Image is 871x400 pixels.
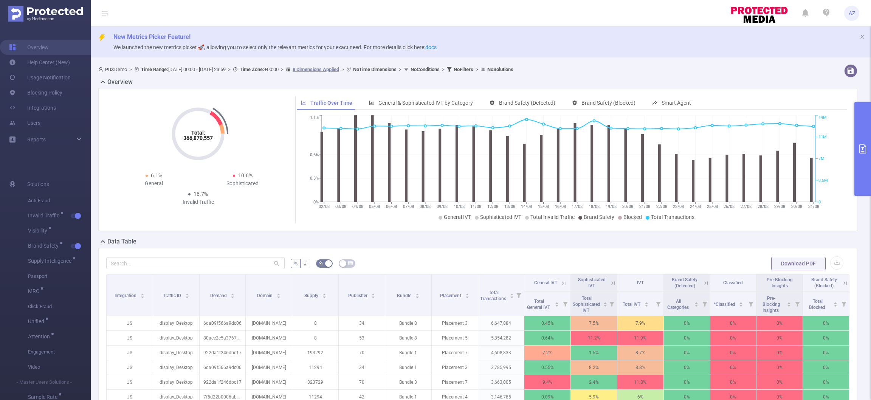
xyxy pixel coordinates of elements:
p: [DOMAIN_NAME] [246,360,292,375]
i: icon: caret-up [140,292,144,295]
tspan: 13/08 [504,204,515,209]
p: JS [107,360,153,375]
i: icon: caret-up [465,292,469,295]
p: 5,354,282 [478,331,524,345]
p: 0% [756,346,803,360]
span: Placement [440,293,462,298]
tspan: 0% [313,200,319,205]
div: Sophisticated [198,180,287,188]
tspan: 28/08 [757,204,768,209]
p: Bundle 1 [385,346,431,360]
p: JS [107,375,153,389]
i: icon: user [98,67,105,72]
p: 0% [710,316,756,330]
p: 0% [803,360,849,375]
i: Filter menu [792,291,803,316]
tspan: 09/08 [437,204,448,209]
span: MRC [28,288,42,294]
tspan: 0.3% [310,176,319,181]
div: Sort [465,292,470,297]
tspan: 16/08 [555,204,566,209]
span: Click Fraud [28,299,91,314]
div: Sort [185,292,189,297]
p: 4,608,833 [478,346,524,360]
p: 0% [664,346,710,360]
p: 8 [292,331,338,345]
i: Filter menu [745,291,756,316]
span: Anti-Fraud [28,193,91,208]
span: Bundle [397,293,412,298]
div: Sort [603,301,608,305]
span: Solutions [27,177,49,192]
div: Sort [787,301,791,305]
p: Placement 3 [432,316,478,330]
tspan: 30/08 [791,204,802,209]
span: Sample Rate [28,394,60,400]
tspan: 22/08 [656,204,667,209]
i: icon: caret-down [185,295,189,298]
tspan: 11/08 [470,204,481,209]
span: Total Transactions [651,214,694,220]
i: icon: caret-up [322,292,326,295]
i: icon: caret-up [834,301,838,303]
p: 0% [664,331,710,345]
p: 0% [710,331,756,345]
tspan: 27/08 [740,204,751,209]
span: Passport [28,269,91,284]
p: Placement 5 [432,331,478,345]
i: Filter menu [653,291,663,316]
p: 6,647,884 [478,316,524,330]
i: icon: bg-colors [319,261,323,265]
p: 0% [664,375,710,389]
div: Sort [415,292,420,297]
i: icon: caret-up [231,292,235,295]
span: Classified [723,280,743,285]
i: icon: caret-down [465,295,469,298]
div: Sort [371,292,375,297]
p: display_Desktop [153,346,199,360]
i: icon: caret-down [603,304,607,306]
i: icon: caret-up [739,301,743,303]
span: Traffic ID [163,293,182,298]
span: General IVT [444,214,471,220]
a: Integrations [9,100,56,115]
p: 0.45% [524,316,570,330]
tspan: 25/08 [707,204,718,209]
i: icon: caret-up [371,292,375,295]
i: Filter menu [606,291,617,316]
img: Protected Media [8,6,83,22]
i: icon: close [860,34,865,39]
i: icon: caret-down [231,295,235,298]
span: > [440,67,447,72]
tspan: 0.6% [310,152,319,157]
span: > [473,67,480,72]
b: No Solutions [487,67,513,72]
p: 11.8% [617,375,663,389]
button: Download PDF [771,257,826,270]
i: Filter menu [699,291,710,316]
b: Time Range: [141,67,168,72]
i: icon: caret-down [510,295,514,298]
tspan: 14/08 [521,204,532,209]
i: Filter menu [513,274,524,316]
span: Smart Agent [662,100,691,106]
p: JS [107,346,153,360]
span: 6.1% [151,172,162,178]
tspan: 03/08 [335,204,346,209]
span: > [127,67,134,72]
div: Sort [833,301,838,305]
div: Invalid Traffic [154,198,243,206]
div: Sort [230,292,235,297]
span: Brand Safety (Detected) [499,100,555,106]
i: icon: caret-up [787,301,791,303]
p: 3,785,995 [478,360,524,375]
span: IVT [637,280,644,285]
b: No Conditions [411,67,440,72]
p: 11.9% [617,331,663,345]
i: icon: bar-chart [369,100,374,105]
p: 1.5% [571,346,617,360]
span: > [339,67,346,72]
tspan: 04/08 [352,204,363,209]
div: Sort [276,292,281,297]
i: icon: caret-down [739,304,743,306]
